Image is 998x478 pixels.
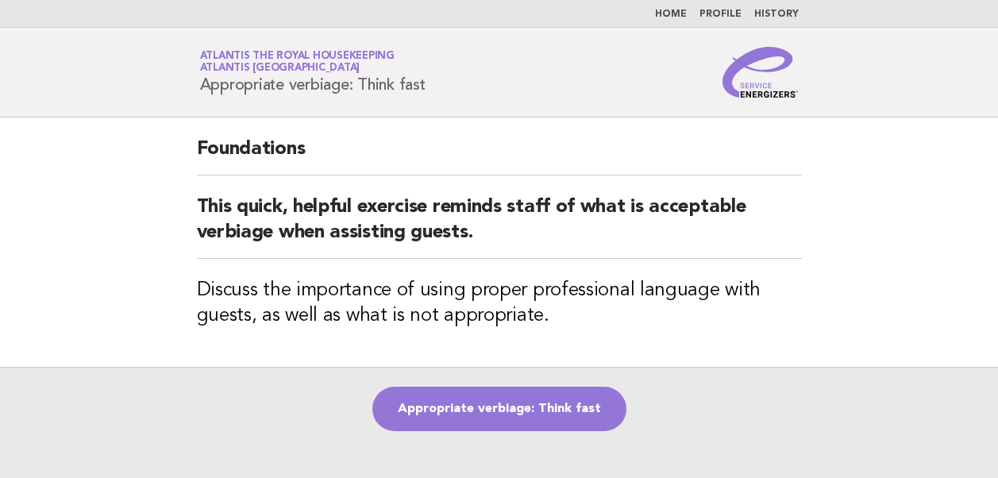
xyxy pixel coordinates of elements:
h2: Foundations [197,137,802,175]
img: Service Energizers [722,47,799,98]
a: Profile [699,10,742,19]
h1: Appropriate verbiage: Think fast [200,52,426,93]
a: Atlantis the Royal HousekeepingAtlantis [GEOGRAPHIC_DATA] [200,51,395,73]
h2: This quick, helpful exercise reminds staff of what is acceptable verbiage when assisting guests. [197,195,802,259]
h3: Discuss the importance of using proper professional language with guests, as well as what is not ... [197,278,802,329]
a: Home [655,10,687,19]
a: History [754,10,799,19]
a: Appropriate verbiage: Think fast [372,387,626,431]
span: Atlantis [GEOGRAPHIC_DATA] [200,64,360,74]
